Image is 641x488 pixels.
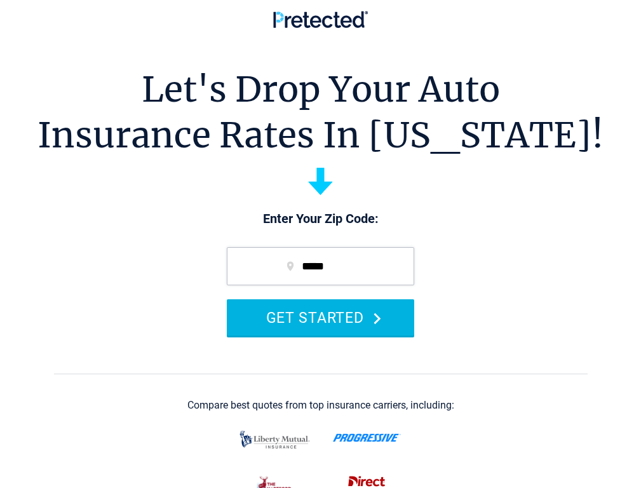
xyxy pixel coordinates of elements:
div: Compare best quotes from top insurance carriers, including: [187,400,454,411]
img: Pretected Logo [273,11,368,28]
button: GET STARTED [227,299,414,335]
h1: Let's Drop Your Auto Insurance Rates In [US_STATE]! [37,67,604,158]
img: liberty [236,424,313,455]
p: Enter Your Zip Code: [214,210,427,228]
img: progressive [333,433,401,442]
input: zip code [227,247,414,285]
